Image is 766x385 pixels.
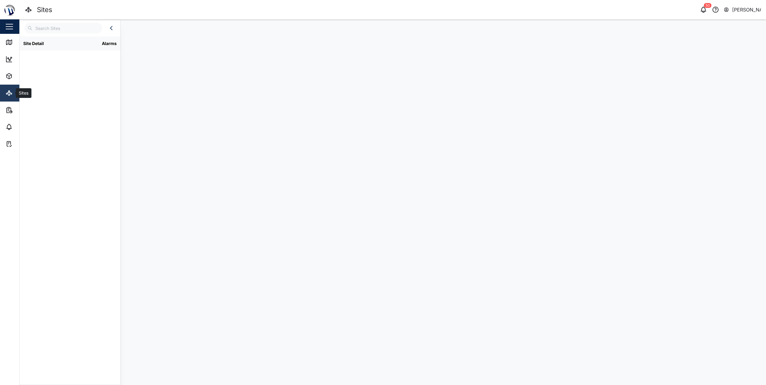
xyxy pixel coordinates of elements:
[723,5,761,14] button: [PERSON_NAME]
[24,23,102,34] input: Search Sites
[732,6,761,14] div: [PERSON_NAME]
[16,124,34,130] div: Alarms
[16,90,30,96] div: Sites
[3,3,16,16] img: Main Logo
[16,39,29,46] div: Map
[16,107,36,113] div: Reports
[704,3,712,8] div: 50
[102,40,117,47] div: Alarms
[16,56,43,63] div: Dashboard
[23,40,95,47] div: Site Detail
[16,141,32,147] div: Tasks
[16,73,34,79] div: Assets
[37,5,52,15] div: Sites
